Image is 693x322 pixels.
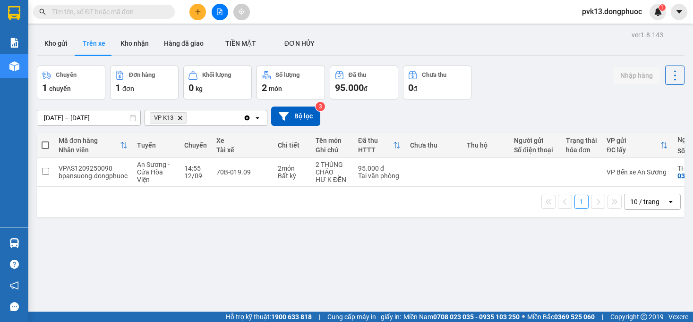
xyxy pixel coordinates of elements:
[137,161,170,183] span: An Sương - Cửa Hòa Viện
[667,198,675,206] svg: open
[671,4,687,20] button: caret-down
[514,137,556,144] div: Người gửi
[574,6,650,17] span: pvk13.dongphuoc
[202,72,231,78] div: Khối lượng
[330,66,398,99] button: Đã thu95.000đ
[129,72,155,78] div: Đơn hàng
[216,146,268,154] div: Tài xế
[335,82,364,93] span: 95.000
[602,312,603,322] span: |
[284,40,315,47] span: ĐƠN HỦY
[37,66,105,99] button: Chuyến1chuyến
[59,172,128,180] div: bpansuong.dongphuoc
[607,146,660,154] div: ĐC lấy
[56,72,77,78] div: Chuyến
[607,168,668,176] div: VP Bến xe An Sương
[403,312,520,322] span: Miền Nam
[262,82,267,93] span: 2
[150,112,187,124] span: VP K13, close by backspace
[613,67,660,84] button: Nhập hàng
[9,61,19,71] img: warehouse-icon
[271,313,312,321] strong: 1900 633 818
[183,66,252,99] button: Khối lượng0kg
[271,107,320,126] button: Bộ lọc
[225,40,256,47] span: TIỀN MẶT
[349,72,366,78] div: Đã thu
[54,133,132,158] th: Toggle SortBy
[278,165,306,172] div: 2 món
[39,8,46,15] span: search
[353,133,405,158] th: Toggle SortBy
[607,137,660,144] div: VP gửi
[243,114,251,122] svg: Clear all
[410,141,457,149] div: Chưa thu
[641,314,647,320] span: copyright
[37,32,75,55] button: Kho gửi
[574,195,589,209] button: 1
[467,141,505,149] div: Thu hộ
[316,102,325,111] sup: 3
[408,82,413,93] span: 0
[8,6,20,20] img: logo-vxr
[59,137,120,144] div: Mã đơn hàng
[566,146,597,154] div: hóa đơn
[422,72,446,78] div: Chưa thu
[238,8,245,15] span: aim
[189,4,206,20] button: plus
[216,8,223,15] span: file-add
[216,137,268,144] div: Xe
[189,113,190,123] input: Selected VP K13.
[184,141,207,149] div: Chuyến
[327,312,401,322] span: Cung cấp máy in - giấy in:
[233,4,250,20] button: aim
[316,146,349,154] div: Ghi chú
[156,32,211,55] button: Hàng đã giao
[188,82,194,93] span: 0
[10,302,19,311] span: message
[278,172,306,180] div: Bất kỳ
[59,146,120,154] div: Nhân viên
[257,66,325,99] button: Số lượng2món
[364,85,368,92] span: đ
[122,85,134,92] span: đơn
[413,85,417,92] span: đ
[654,8,662,16] img: icon-new-feature
[527,312,595,322] span: Miền Bắc
[154,114,173,122] span: VP K13
[42,82,47,93] span: 1
[316,137,349,144] div: Tên món
[216,168,268,176] div: 70B-019.09
[660,4,664,11] span: 1
[110,66,179,99] button: Đơn hàng1đơn
[10,260,19,269] span: question-circle
[75,32,113,55] button: Trên xe
[554,313,595,321] strong: 0369 525 060
[358,146,393,154] div: HTTT
[269,85,282,92] span: món
[52,7,163,17] input: Tìm tên, số ĐT hoặc mã đơn
[278,141,306,149] div: Chi tiết
[115,82,120,93] span: 1
[514,146,556,154] div: Số điện thoại
[9,38,19,48] img: solution-icon
[212,4,228,20] button: file-add
[177,115,183,121] svg: Delete
[37,110,140,125] input: Select a date range.
[403,66,471,99] button: Chưa thu0đ
[433,313,520,321] strong: 0708 023 035 - 0935 103 250
[10,281,19,290] span: notification
[59,165,128,172] div: VPAS1209250090
[319,312,320,322] span: |
[184,172,207,180] div: 12/09
[358,172,401,180] div: Tại văn phòng
[226,312,312,322] span: Hỗ trợ kỹ thuật:
[49,85,71,92] span: chuyến
[196,85,203,92] span: kg
[566,137,597,144] div: Trạng thái
[602,133,673,158] th: Toggle SortBy
[316,161,349,176] div: 2 THÙNG CHÁO
[522,315,525,319] span: ⚪️
[358,165,401,172] div: 95.000 đ
[137,141,175,149] div: Tuyến
[675,8,684,16] span: caret-down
